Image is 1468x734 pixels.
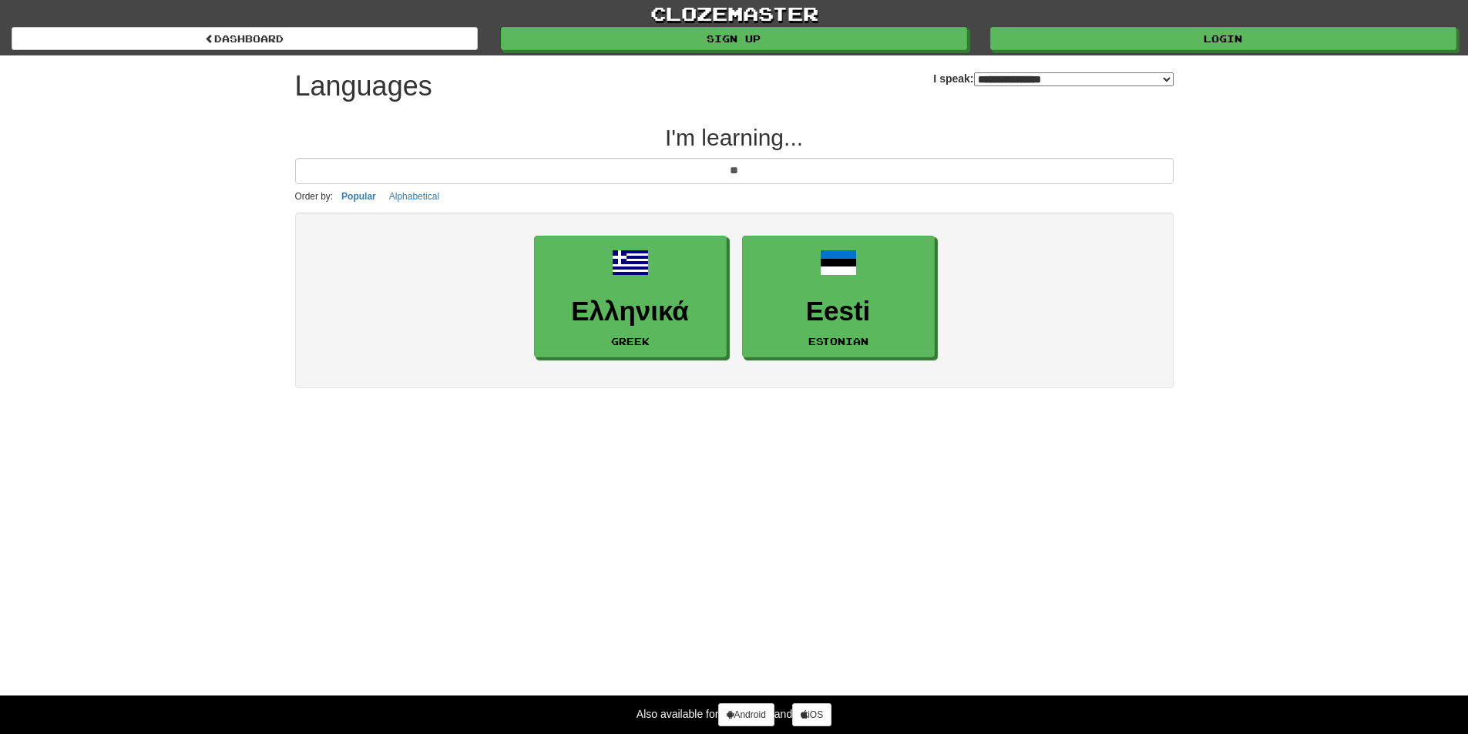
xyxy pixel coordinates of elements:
a: Login [990,27,1456,50]
a: Android [718,703,774,726]
a: iOS [792,703,831,726]
select: I speak: [974,72,1174,86]
a: EestiEstonian [742,236,935,358]
a: ΕλληνικάGreek [534,236,727,358]
h1: Languages [295,71,432,102]
small: Order by: [295,191,334,202]
button: Alphabetical [385,188,444,205]
a: Sign up [501,27,967,50]
a: dashboard [12,27,478,50]
h3: Eesti [751,297,926,327]
button: Popular [337,188,381,205]
h3: Ελληνικά [543,297,718,327]
h2: I'm learning... [295,125,1174,150]
label: I speak: [933,71,1173,86]
small: Greek [611,336,650,347]
small: Estonian [808,336,868,347]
